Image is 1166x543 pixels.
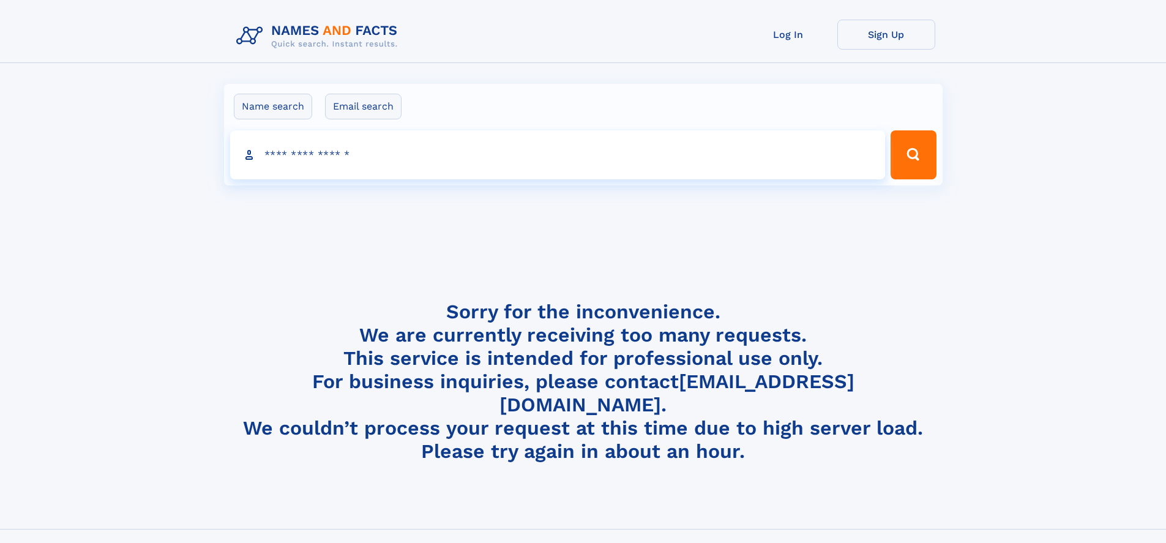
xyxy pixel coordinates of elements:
[231,20,408,53] img: Logo Names and Facts
[891,130,936,179] button: Search Button
[499,370,854,416] a: [EMAIL_ADDRESS][DOMAIN_NAME]
[230,130,886,179] input: search input
[234,94,312,119] label: Name search
[837,20,935,50] a: Sign Up
[739,20,837,50] a: Log In
[231,300,935,463] h4: Sorry for the inconvenience. We are currently receiving too many requests. This service is intend...
[325,94,402,119] label: Email search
